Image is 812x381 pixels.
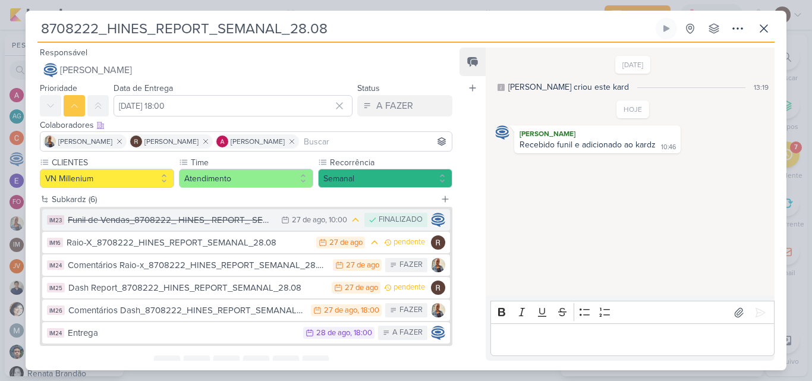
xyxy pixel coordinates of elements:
[68,304,305,317] div: Comentários Dash_8708222_HINES_REPORT_SEMANAL_28.08
[357,307,379,314] div: , 18:00
[431,213,445,227] img: Caroline Traven De Andrade
[47,238,63,247] div: IM16
[44,136,56,147] img: Iara Santos
[508,81,629,93] div: [PERSON_NAME] criou este kard
[130,136,142,147] img: Rafael Dornelles
[216,136,228,147] img: Alessandra Gomes
[42,254,450,276] button: IM24 Comentários Raio-x_8708222_HINES_REPORT_SEMANAL_28.08 27 de ago FAZER
[316,329,350,337] div: 28 de ago
[318,169,452,188] button: Semanal
[37,18,653,39] input: Kard Sem Título
[42,277,450,298] button: IM25 Dash Report_8708222_HINES_REPORT_SEMANAL_28.08 27 de ago pendente
[399,259,423,271] div: FAZER
[661,143,676,152] div: 10:46
[754,82,769,93] div: 13:19
[68,259,327,272] div: Comentários Raio-x_8708222_HINES_REPORT_SEMANAL_28.08
[47,215,64,225] div: IM23
[68,326,297,340] div: Entrega
[325,216,347,224] div: , 10:00
[58,136,112,147] span: [PERSON_NAME]
[369,237,380,248] div: Prioridade Média
[350,329,372,337] div: , 18:00
[43,63,58,77] img: Caroline Traven De Andrade
[190,156,313,169] label: Time
[392,327,423,339] div: A FAZER
[40,83,77,93] label: Prioridade
[40,119,452,131] div: Colaboradores
[376,99,413,113] div: A FAZER
[47,283,65,292] div: IM25
[351,214,360,226] div: Prioridade Média
[517,128,678,140] div: [PERSON_NAME]
[42,209,450,231] button: IM23 Funil de Vendas_8708222_ HINES_ REPORT_ SEMANAL_ 28.08 27 de ago , 10:00 FINALIZADO
[431,303,445,317] img: Iara Santos
[231,136,285,147] span: [PERSON_NAME]
[329,156,452,169] label: Recorrência
[40,169,174,188] button: VN Millenium
[329,239,363,247] div: 27 de ago
[346,262,379,269] div: 27 de ago
[42,300,450,321] button: IM26 Comentários Dash_8708222_HINES_REPORT_SEMANAL_28.08 27 de ago , 18:00 FAZER
[40,59,452,81] button: [PERSON_NAME]
[495,125,509,140] img: Caroline Traven De Andrade
[399,304,423,316] div: FAZER
[357,83,380,93] label: Status
[68,281,326,295] div: Dash Report_8708222_HINES_REPORT_SEMANAL_28.08
[68,213,275,227] div: Funil de Vendas_8708222_ HINES_ REPORT_ SEMANAL_ 28.08
[67,236,310,250] div: Raio-X_8708222_HINES_REPORT_SEMANAL_28.08
[345,284,378,292] div: 27 de ago
[520,140,656,150] div: Recebido funil e adicionado ao kardz
[52,193,436,206] div: Subkardz (6)
[379,214,423,226] div: FINALIZADO
[42,232,450,253] button: IM16 Raio-X_8708222_HINES_REPORT_SEMANAL_28.08 27 de ago pendente
[431,235,445,250] img: Rafael Dornelles
[431,281,445,295] img: Rafael Dornelles
[114,83,173,93] label: Data de Entrega
[357,95,452,116] button: A FAZER
[114,95,353,116] input: Select a date
[431,258,445,272] img: Iara Santos
[301,134,449,149] input: Buscar
[40,48,87,58] label: Responsável
[490,301,775,324] div: Editor toolbar
[42,322,450,344] button: IM24 Entrega 28 de ago , 18:00 A FAZER
[144,136,199,147] span: [PERSON_NAME]
[292,216,325,224] div: 27 de ago
[51,156,174,169] label: CLIENTES
[47,306,65,315] div: IM26
[490,323,775,356] div: Editor editing area: main
[47,260,64,270] div: IM24
[662,24,671,33] div: Ligar relógio
[179,169,313,188] button: Atendimento
[324,307,357,314] div: 27 de ago
[431,326,445,340] img: Caroline Traven De Andrade
[47,328,64,338] div: IM24
[60,63,132,77] span: [PERSON_NAME]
